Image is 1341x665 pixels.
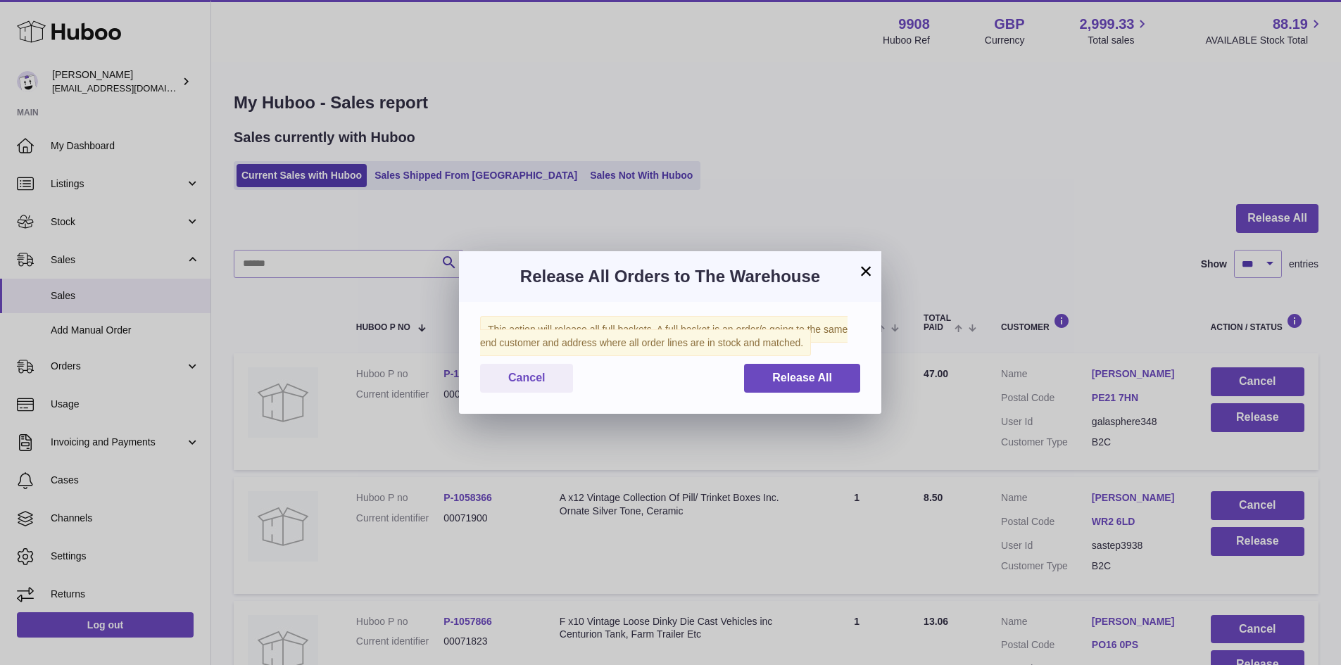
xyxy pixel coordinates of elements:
button: Cancel [480,364,573,393]
span: This action will release all full baskets. A full basket is an order/s going to the same end cust... [480,316,848,356]
button: Release All [744,364,860,393]
h3: Release All Orders to The Warehouse [480,265,860,288]
span: Cancel [508,372,545,384]
button: × [857,262,874,279]
span: Release All [772,372,832,384]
